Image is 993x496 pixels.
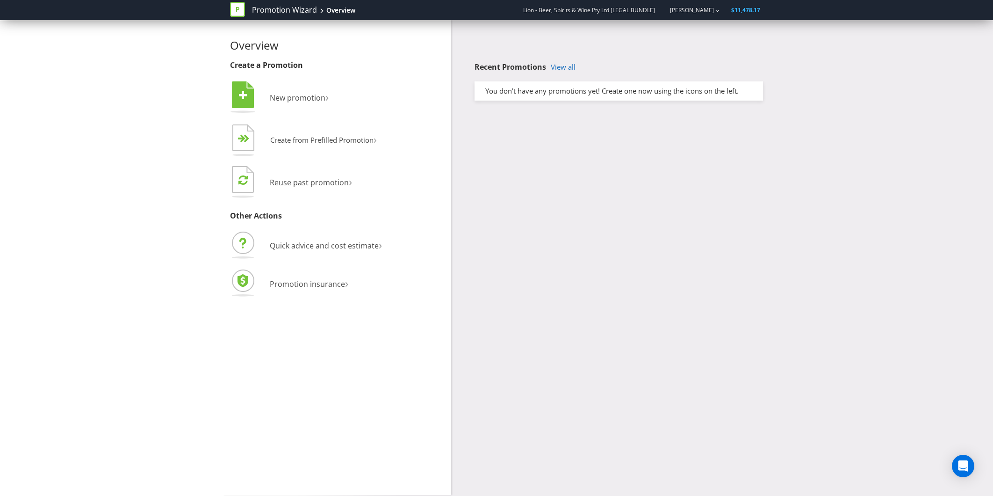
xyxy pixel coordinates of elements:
span: › [345,275,348,291]
h3: Other Actions [230,212,444,220]
span: Lion - Beer, Spirits & Wine Pty Ltd [LEGAL BUNDLE] [523,6,655,14]
a: [PERSON_NAME] [661,6,714,14]
span: › [325,89,329,104]
tspan:  [238,175,248,185]
span: New promotion [270,93,325,103]
div: Open Intercom Messenger [952,455,974,477]
h2: Overview [230,39,444,51]
span: $11,478.17 [731,6,760,14]
tspan:  [244,134,250,143]
span: Promotion insurance [270,279,345,289]
a: Quick advice and cost estimate› [230,241,382,251]
h3: Create a Promotion [230,61,444,70]
div: Overview [326,6,355,15]
span: Create from Prefilled Promotion [270,135,374,145]
button: Create from Prefilled Promotion› [230,122,377,160]
a: Promotion Wizard [252,5,317,15]
span: › [374,132,377,146]
span: › [379,237,382,252]
span: Reuse past promotion [270,177,349,188]
span: Quick advice and cost estimate [270,241,379,251]
a: View all [551,63,576,71]
span: › [349,174,352,189]
span: Recent Promotions [475,62,546,72]
div: You don't have any promotions yet! Create one now using the icons on the left. [478,86,759,96]
tspan:  [239,90,247,101]
a: Promotion insurance› [230,279,348,289]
